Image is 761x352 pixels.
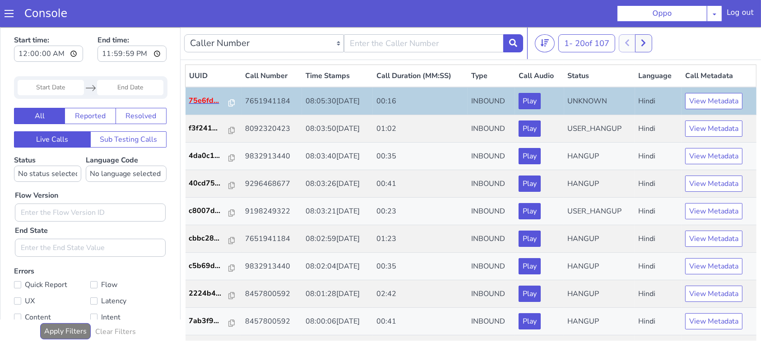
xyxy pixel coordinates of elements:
th: Call Audio [515,38,564,60]
div: Log out [727,7,754,22]
td: 00:35 [373,116,468,143]
a: f3f241... [189,96,238,107]
td: 8457800592 [241,281,302,308]
label: Status [14,128,81,155]
a: 7ab3f9... [189,288,238,299]
button: View Metadata [685,286,742,302]
input: Enter the Caller Number [344,7,504,25]
a: 75e6fd... [189,68,238,79]
td: USER_HANGUP [564,171,635,198]
label: Start time: [14,5,83,37]
td: 9832913440 [241,116,302,143]
th: Type [468,38,515,60]
td: HANGUP [564,281,635,308]
h6: Clear Filters [95,301,136,309]
td: Hindi [635,308,682,336]
select: Status [14,139,81,155]
td: 07:59:06[DATE] [302,308,373,336]
th: Call Metadata [682,38,756,60]
td: 01:19 [373,308,468,336]
button: Play [519,286,541,302]
td: Hindi [635,116,682,143]
td: 08:03:50[DATE] [302,88,373,116]
label: Language Code [86,128,167,155]
a: c5b69d... [189,233,238,244]
a: cbbc28... [189,206,238,217]
td: INBOUND [468,308,515,336]
td: INBOUND [468,281,515,308]
td: 08:02:59[DATE] [302,198,373,226]
input: Enter the Flow Version ID [15,176,166,195]
td: INBOUND [468,60,515,88]
td: Hindi [635,198,682,226]
td: 8092320423 [241,88,302,116]
td: 01:02 [373,88,468,116]
button: View Metadata [685,121,742,137]
td: Hindi [635,253,682,281]
p: c5b69d... [189,233,229,244]
td: HANGUP [564,143,635,171]
p: 4da0c1... [189,123,229,134]
a: 40cd75... [189,151,238,162]
td: INBOUND [468,253,515,281]
button: Apply Filters [40,296,91,312]
th: Time Stamps [302,38,373,60]
th: UUID [186,38,242,60]
button: Play [519,204,541,220]
label: End time: [97,5,167,37]
button: 1- 20of 107 [558,7,615,25]
p: cbbc28... [189,206,229,217]
td: Hindi [635,143,682,171]
td: HANGUP [564,308,635,336]
td: 08:03:40[DATE] [302,116,373,143]
td: 08:05:30[DATE] [302,60,373,88]
button: Play [519,121,541,137]
p: 75e6fd... [189,68,229,79]
button: View Metadata [685,176,742,192]
p: f3f241... [189,96,229,107]
button: Play [519,93,541,110]
td: 08:01:28[DATE] [302,253,373,281]
a: 4da0c1... [189,123,238,134]
td: INBOUND [468,88,515,116]
label: UX [14,268,90,280]
button: View Metadata [685,259,742,275]
th: Language [635,38,682,60]
td: 08:02:04[DATE] [302,226,373,253]
label: Content [14,284,90,296]
button: Oppo [617,5,707,22]
td: 7651941184 [241,60,302,88]
label: Errors [14,239,167,331]
button: View Metadata [685,66,742,82]
td: INBOUND [468,171,515,198]
button: Play [519,176,541,192]
button: Play [519,259,541,275]
button: Sub Testing Calls [90,104,167,120]
td: Hindi [635,226,682,253]
a: c8007d... [189,178,238,189]
td: INBOUND [468,116,515,143]
td: HANGUP [564,253,635,281]
td: 02:42 [373,253,468,281]
label: Latency [90,268,167,280]
button: Play [519,231,541,247]
button: Live Calls [14,104,91,120]
td: 00:16 [373,60,468,88]
td: 01:23 [373,198,468,226]
td: 00:35 [373,226,468,253]
td: 9198249322 [241,171,302,198]
td: INBOUND [468,143,515,171]
label: Quick Report [14,251,90,264]
td: 9832913440 [241,226,302,253]
button: View Metadata [685,93,742,110]
td: UNKNOWN [564,60,635,88]
td: 08:00:06[DATE] [302,281,373,308]
td: HANGUP [564,116,635,143]
input: End Date [97,53,163,68]
td: 00:41 [373,143,468,171]
td: 7651941184 [241,198,302,226]
button: View Metadata [685,204,742,220]
td: Hindi [635,171,682,198]
button: Play [519,66,541,82]
button: View Metadata [685,148,742,165]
